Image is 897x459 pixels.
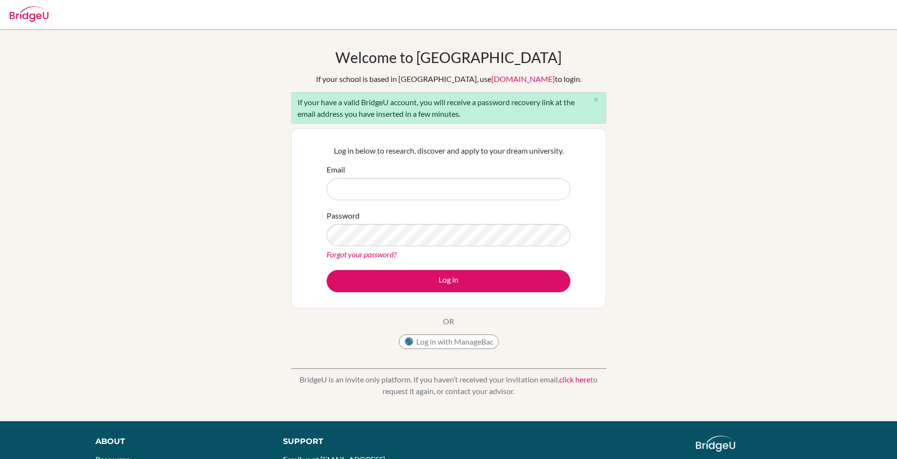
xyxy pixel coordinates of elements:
[283,436,438,447] div: Support
[696,436,735,452] img: logo_white@2x-f4f0deed5e89b7ecb1c2cc34c3e3d731f90f0f143d5ea2071677605dd97b5244.png
[10,6,48,22] img: Bridge-U
[592,96,599,103] i: close
[443,316,454,327] p: OR
[327,210,360,222] label: Password
[586,93,606,107] button: Close
[491,74,555,83] a: [DOMAIN_NAME]
[316,73,582,85] div: If your school is based in [GEOGRAPHIC_DATA], use to login.
[327,164,345,175] label: Email
[335,48,562,66] h1: Welcome to [GEOGRAPHIC_DATA]
[327,250,396,259] a: Forgot your password?
[95,436,261,447] div: About
[559,375,590,384] a: click here
[291,92,606,124] div: If your have a valid BridgeU account, you will receive a password recovery link at the email addr...
[399,334,499,349] button: Log in with ManageBac
[291,374,606,397] p: BridgeU is an invite only platform. If you haven’t received your invitation email, to request it ...
[327,145,570,157] p: Log in below to research, discover and apply to your dream university.
[327,270,570,292] button: Log in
